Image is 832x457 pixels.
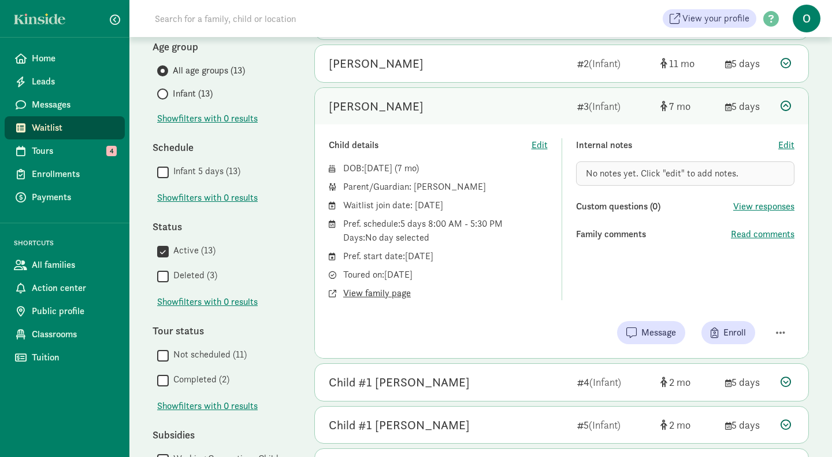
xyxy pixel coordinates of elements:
div: Karo Wittig [329,54,424,73]
div: [object Object] [660,56,716,71]
span: 11 [669,57,694,70]
div: Schedule [153,139,291,155]
span: Message [641,326,676,340]
span: Tours [32,144,116,158]
span: Waitlist [32,121,116,135]
span: Classrooms [32,327,116,341]
span: No notes yet. Click "edit" to add notes. [586,167,738,179]
div: [object Object] [660,374,716,390]
a: Leads [5,70,125,93]
span: Action center [32,281,116,295]
a: All families [5,253,125,277]
div: 5 days [725,374,771,390]
a: Home [5,47,125,70]
span: Public profile [32,304,116,318]
iframe: Chat Widget [774,401,832,457]
button: Enroll [701,321,755,344]
span: 2 [669,375,690,389]
div: 5 [577,417,651,433]
span: Payments [32,190,116,204]
div: Waitlist join date: [DATE] [343,198,548,212]
span: (Infant) [589,375,621,389]
a: Messages [5,93,125,116]
div: Parent/Guardian: [PERSON_NAME] [343,180,548,194]
div: Gemma Manfreda [329,97,424,116]
div: Toured on: [DATE] [343,268,548,282]
div: Subsidies [153,427,291,443]
label: Deleted (3) [169,268,217,282]
span: 7 [398,162,416,174]
span: O [793,5,820,32]
button: View family page [343,286,411,300]
a: Action center [5,277,125,300]
div: Tour status [153,323,291,338]
div: Pref. schedule: 5 days 8:00 AM - 5:30 PM Days: No day selected [343,217,548,245]
span: All age groups (13) [173,64,245,78]
div: DOB: ( ) [343,161,548,175]
button: Read comments [731,227,794,241]
span: 4 [106,146,117,156]
span: (Infant) [589,57,621,70]
div: [object Object] [660,417,716,433]
div: Child details [329,138,532,152]
a: Public profile [5,300,125,323]
a: Enrollments [5,163,125,186]
span: Show filters with 0 results [157,191,258,205]
div: 5 days [725,417,771,433]
a: Waitlist [5,116,125,139]
button: Showfilters with 0 results [157,191,258,205]
div: Internal notes [576,138,779,152]
div: Custom questions (0) [576,200,734,213]
button: Showfilters with 0 results [157,295,258,309]
span: (Infant) [589,418,621,432]
div: [object Object] [660,98,716,114]
a: View your profile [663,9,756,28]
div: 2 [577,56,651,71]
span: All families [32,258,116,272]
div: 4 [577,374,651,390]
a: Tours 4 [5,139,125,163]
span: Infant (13) [173,87,213,101]
span: Messages [32,98,116,112]
span: 2 [669,418,690,432]
button: Showfilters with 0 results [157,399,258,413]
span: Leads [32,75,116,89]
div: Pref. start date: [DATE] [343,249,548,263]
div: Status [153,219,291,234]
span: Show filters with 0 results [157,399,258,413]
a: Payments [5,186,125,209]
a: Tuition [5,346,125,369]
a: Classrooms [5,323,125,346]
span: Enroll [723,326,746,340]
button: Edit [778,138,794,152]
span: 7 [669,99,690,113]
label: Not scheduled (11) [169,348,247,362]
div: 5 days [725,56,771,71]
button: Message [617,321,685,344]
label: Active (13) [169,244,216,257]
div: 3 [577,98,651,114]
button: Edit [532,138,548,152]
span: Home [32,51,116,65]
label: Completed (2) [169,373,229,386]
input: Search for a family, child or location [148,7,472,30]
span: View your profile [682,12,749,25]
div: Age group [153,39,291,54]
div: Child #1 Scott [329,373,470,392]
button: View responses [733,200,794,213]
div: Family comments [576,227,731,241]
span: (Infant) [589,99,621,113]
button: Showfilters with 0 results [157,112,258,126]
label: Infant 5 days (13) [169,164,240,178]
span: Show filters with 0 results [157,112,258,126]
span: Tuition [32,351,116,364]
span: [DATE] [364,162,392,174]
span: Show filters with 0 results [157,295,258,309]
div: Child #1 Williams [329,416,470,434]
